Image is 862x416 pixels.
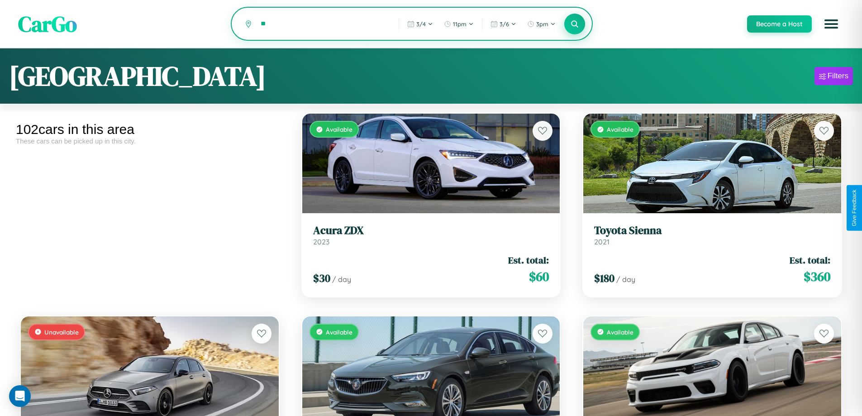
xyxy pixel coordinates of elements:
span: CarGo [18,9,77,39]
span: 3 / 4 [416,20,426,28]
button: Filters [814,67,853,85]
a: Acura ZDX2023 [313,224,549,246]
span: Available [607,328,633,336]
span: $ 30 [313,271,330,286]
button: Become a Host [747,15,812,33]
button: 3pm [523,17,560,31]
span: 3pm [536,20,548,28]
button: 11pm [439,17,478,31]
button: 3/4 [403,17,438,31]
div: 102 cars in this area [16,122,284,137]
span: 2021 [594,237,610,246]
span: 11pm [453,20,467,28]
span: 2023 [313,237,329,246]
span: 3 / 6 [500,20,509,28]
h1: [GEOGRAPHIC_DATA] [9,57,266,95]
a: Toyota Sienna2021 [594,224,830,246]
div: Give Feedback [851,190,857,226]
div: Filters [828,72,848,81]
span: Available [607,125,633,133]
span: $ 60 [529,268,549,286]
span: Est. total: [790,253,830,267]
span: Unavailable [44,328,79,336]
div: Open Intercom Messenger [9,385,31,407]
button: 3/6 [486,17,521,31]
h3: Acura ZDX [313,224,549,237]
span: / day [332,275,351,284]
span: Est. total: [508,253,549,267]
span: Available [326,328,352,336]
button: Open menu [819,11,844,37]
span: $ 360 [804,268,830,286]
span: $ 180 [594,271,614,286]
h3: Toyota Sienna [594,224,830,237]
div: These cars can be picked up in this city. [16,137,284,145]
span: / day [616,275,635,284]
span: Available [326,125,352,133]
